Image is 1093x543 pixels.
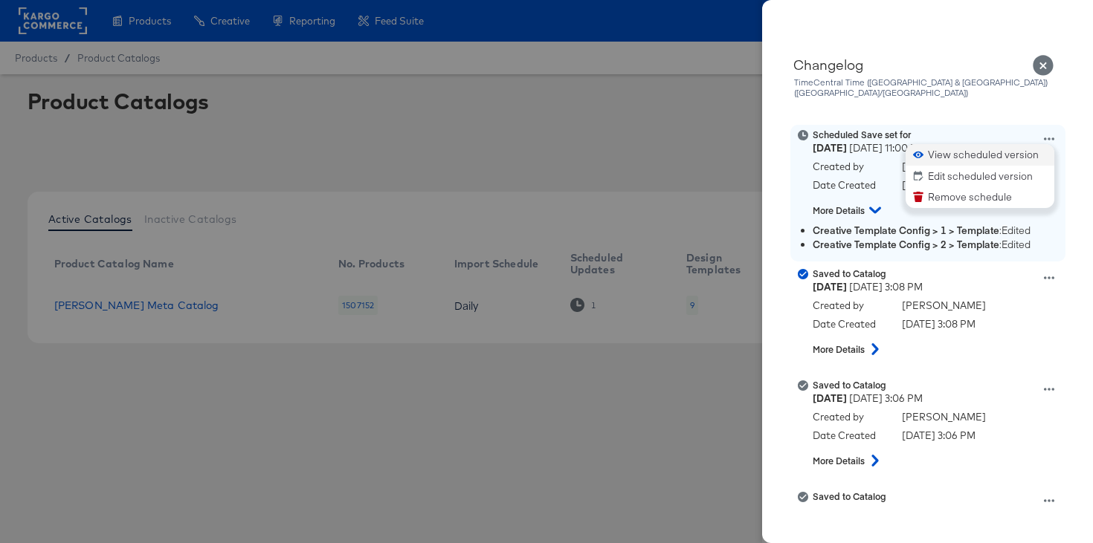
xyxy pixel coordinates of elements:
[813,178,887,192] div: Date Created
[813,392,847,404] strong: [DATE]
[793,56,1055,73] div: Changelog
[813,379,886,391] strong: Saved to Catalog
[906,186,1054,208] button: Remove schedule
[813,267,886,279] strong: Saved to Catalog
[813,224,1062,238] li: : Edited
[813,429,887,443] div: Date Created
[813,204,865,217] strong: More Details
[902,160,986,174] div: [PERSON_NAME]
[813,343,865,356] strong: More Details
[813,391,1062,406] div: [DATE] 3:06 PM
[902,429,976,443] div: [DATE] 3:06 PM
[813,280,1062,294] div: [DATE] 3:08 PM
[902,317,976,331] div: [DATE] 3:08 PM
[813,238,999,251] strong: Creative Template Config > 2 > Template
[813,224,999,237] strong: Creative Template Config > 1 > Template
[813,238,1062,252] li: : Edited
[906,166,1054,187] button: Edit scheduled version
[813,455,865,467] strong: More Details
[906,144,1054,166] button: View scheduled version
[902,410,986,424] div: [PERSON_NAME]
[813,142,847,154] strong: [DATE]
[902,178,976,192] div: [DATE] 4:09 PM
[793,77,1055,98] div: Time Central Time ([GEOGRAPHIC_DATA] & [GEOGRAPHIC_DATA]) ([GEOGRAPHIC_DATA]/[GEOGRAPHIC_DATA])
[813,503,1062,517] div: [DATE] 11:24 AM
[813,410,887,424] div: Created by
[813,299,887,313] div: Created by
[813,129,911,140] strong: Scheduled Save set for
[813,160,887,174] div: Created by
[813,317,887,331] div: Date Created
[813,141,1062,155] div: [DATE] 11:00 PM
[1022,45,1064,86] button: Close
[902,299,986,313] div: [PERSON_NAME]
[813,490,886,502] strong: Saved to Catalog
[813,281,847,293] strong: [DATE]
